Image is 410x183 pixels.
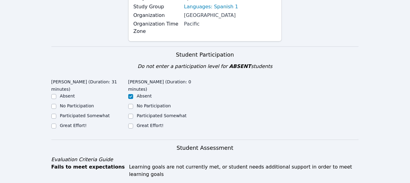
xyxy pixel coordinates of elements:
label: Absent [137,93,152,98]
label: Participated Somewhat [137,113,187,118]
label: Participated Somewhat [60,113,110,118]
div: Learning goals are not currently met, or student needs additional support in order to meet learni... [129,163,359,178]
div: Evaluation Criteria Guide [51,156,359,163]
h3: Student Assessment [51,144,359,152]
div: Do not enter a participation level for students [51,63,359,70]
legend: [PERSON_NAME] (Duration: 0 minutes) [128,76,205,93]
label: No Participation [137,103,171,108]
h3: Student Participation [51,50,359,59]
label: Great Effort! [60,123,87,128]
span: ABSENT [229,63,251,69]
div: Fails to meet expectations [51,163,125,178]
div: Pacific [184,20,277,28]
label: Great Effort! [137,123,164,128]
a: Languages: Spanish 1 [184,3,238,10]
label: Organization Time Zone [133,20,181,35]
label: No Participation [60,103,94,108]
label: Organization [133,12,181,19]
label: Study Group [133,3,181,10]
div: [GEOGRAPHIC_DATA] [184,12,277,19]
legend: [PERSON_NAME] (Duration: 31 minutes) [51,76,128,93]
label: Absent [60,93,75,98]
